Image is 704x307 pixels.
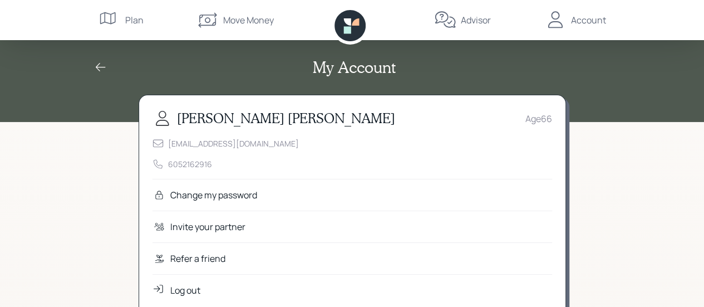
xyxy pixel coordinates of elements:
div: Refer a friend [170,252,225,265]
div: Account [571,13,606,27]
div: Log out [170,284,200,297]
div: Age 66 [525,112,552,125]
div: Plan [125,13,144,27]
div: Invite your partner [170,220,245,233]
div: 6052162916 [168,158,212,170]
h2: My Account [313,58,396,77]
div: Advisor [461,13,491,27]
div: Move Money [223,13,274,27]
div: Change my password [170,188,257,202]
h3: [PERSON_NAME] [PERSON_NAME] [177,110,395,126]
div: [EMAIL_ADDRESS][DOMAIN_NAME] [168,138,299,149]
